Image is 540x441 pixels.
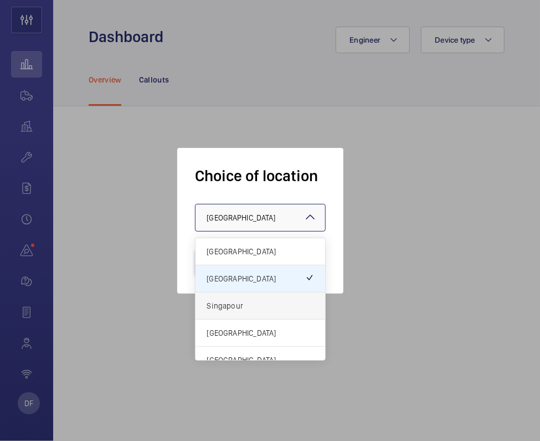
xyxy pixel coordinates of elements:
h1: Choice of location [195,166,326,186]
span: [GEOGRAPHIC_DATA] [207,327,314,339]
span: [GEOGRAPHIC_DATA] [207,273,305,284]
span: [GEOGRAPHIC_DATA] [207,355,314,366]
span: [GEOGRAPHIC_DATA] [207,213,275,222]
span: [GEOGRAPHIC_DATA] [207,246,314,257]
ng-dropdown-panel: Options list [195,238,326,361]
span: Singapour [207,300,314,311]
